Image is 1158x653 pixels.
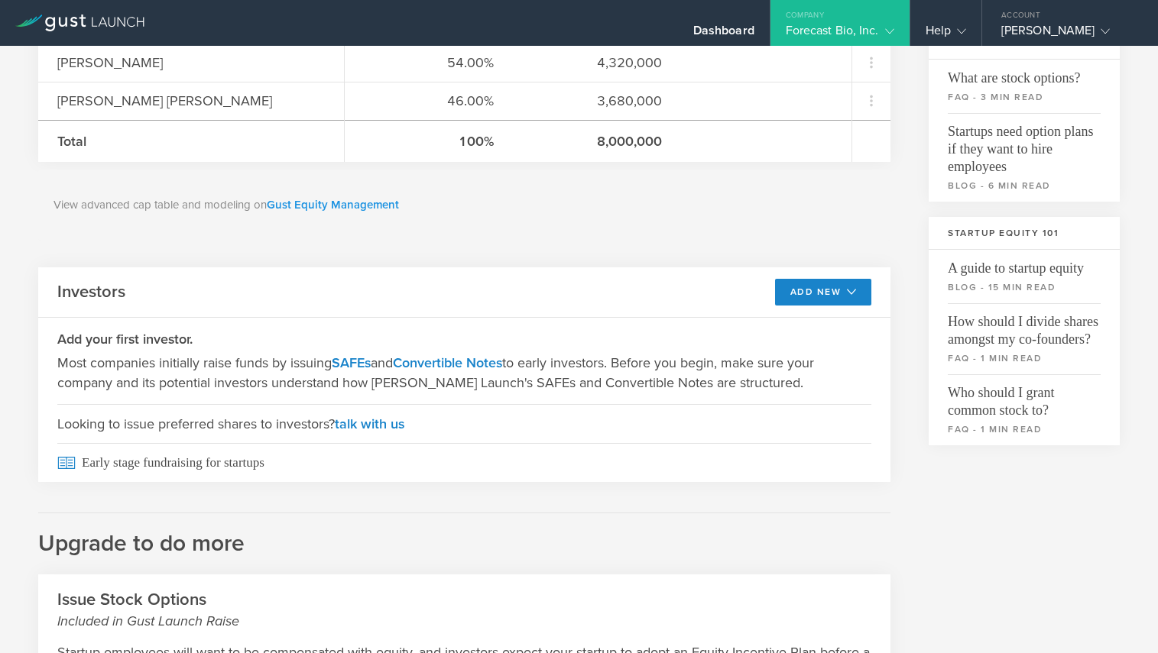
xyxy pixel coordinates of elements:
[532,53,662,73] div: 4,320,000
[929,217,1120,250] h3: Startup Equity 101
[57,611,871,631] small: Included in Gust Launch Raise
[929,303,1120,374] a: How should I divide shares amongst my co-founders?faq - 1 min read
[54,196,875,214] p: View advanced cap table and modeling on
[532,131,662,151] div: 8,000,000
[775,279,872,305] button: Add New
[1001,23,1131,46] div: [PERSON_NAME]
[364,53,494,73] div: 54.00%
[393,354,502,371] a: Convertible Notes
[786,23,894,46] div: Forecast Bio, Inc.
[57,131,325,151] div: Total
[929,250,1120,303] a: A guide to startup equityblog - 15 min read
[57,329,871,349] h3: Add your first investor.
[948,60,1101,87] span: What are stock options?
[57,53,325,73] div: [PERSON_NAME]
[364,131,494,151] div: 100%
[948,113,1101,176] span: Startups need option plans if they want to hire employees
[267,198,399,212] a: Gust Equity Management
[948,90,1101,104] small: faq - 3 min read
[929,60,1120,113] a: What are stock options?faq - 3 min read
[948,303,1101,348] span: How should I divide shares amongst my co-founders?
[948,179,1101,192] small: blog - 6 min read
[57,404,871,443] span: Looking to issue preferred shares to investors?
[693,23,754,46] div: Dashboard
[929,113,1120,202] a: Startups need option plans if they want to hire employeesblog - 6 min read
[926,23,966,46] div: Help
[38,443,890,482] a: Early stage fundraising for startups
[57,91,325,111] div: [PERSON_NAME] [PERSON_NAME]
[1082,580,1158,653] iframe: Chat Widget
[364,91,494,111] div: 46.00%
[948,280,1101,294] small: blog - 15 min read
[57,353,871,393] p: Most companies initially raise funds by issuing and to early investors. Before you begin, make su...
[948,374,1101,419] span: Who should I grant common stock to?
[335,415,404,432] a: talk with us
[532,91,662,111] div: 3,680,000
[948,422,1101,436] small: faq - 1 min read
[57,443,871,482] span: Early stage fundraising for startups
[57,589,871,631] h2: Issue Stock Options
[948,351,1101,365] small: faq - 1 min read
[948,250,1101,277] span: A guide to startup equity
[38,512,890,559] h2: Upgrade to do more
[332,354,371,371] a: SAFEs
[929,374,1120,445] a: Who should I grant common stock to?faq - 1 min read
[57,281,125,303] h2: Investors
